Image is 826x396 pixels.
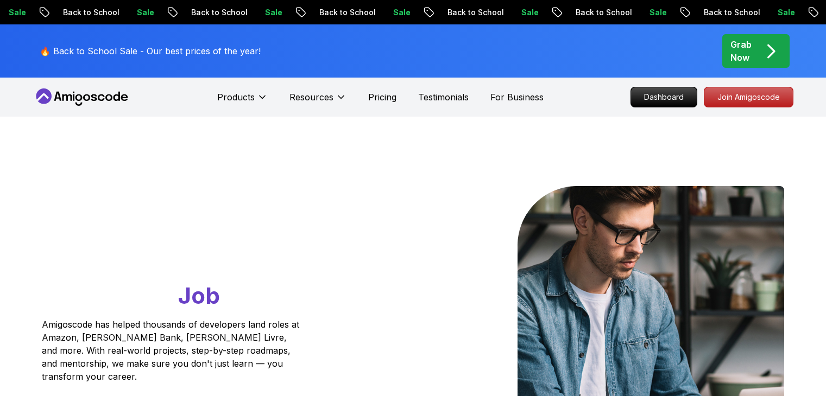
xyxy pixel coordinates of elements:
p: Sale [125,7,160,18]
h1: Go From Learning to Hired: Master Java, Spring Boot & Cloud Skills That Get You the [42,186,341,311]
p: 🔥 Back to School Sale - Our best prices of the year! [40,44,261,58]
p: Back to School [692,7,766,18]
p: Products [217,91,255,104]
p: Resources [289,91,333,104]
p: Back to School [180,7,254,18]
a: Join Amigoscode [704,87,793,107]
a: For Business [490,91,544,104]
a: Pricing [368,91,396,104]
p: Join Amigoscode [704,87,793,107]
p: Sale [382,7,417,18]
p: Sale [254,7,288,18]
p: Back to School [564,7,638,18]
p: Back to School [308,7,382,18]
p: Back to School [436,7,510,18]
span: Job [178,282,220,309]
p: Back to School [52,7,125,18]
button: Products [217,91,268,112]
button: Resources [289,91,346,112]
p: Grab Now [730,38,752,64]
p: Dashboard [631,87,697,107]
p: Sale [638,7,673,18]
a: Dashboard [630,87,697,107]
p: Sale [766,7,801,18]
p: Sale [510,7,545,18]
p: Amigoscode has helped thousands of developers land roles at Amazon, [PERSON_NAME] Bank, [PERSON_N... [42,318,302,383]
a: Testimonials [418,91,469,104]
